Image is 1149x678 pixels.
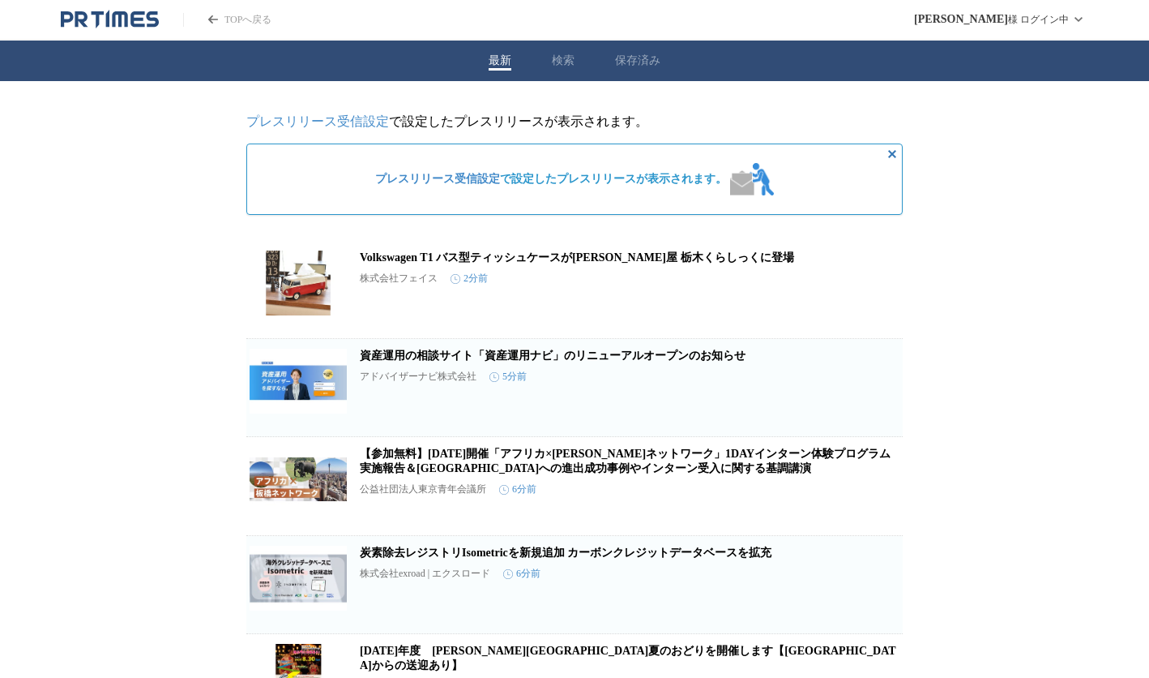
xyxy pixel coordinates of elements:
a: プレスリリース受信設定 [375,173,500,185]
time: 2分前 [451,272,488,285]
p: 株式会社フェイス [360,272,438,285]
button: 最新 [489,54,511,68]
a: 【参加無料】[DATE]開催「アフリカ×[PERSON_NAME]ネットワーク」1DAYインターン体験プログラム実施報告＆[GEOGRAPHIC_DATA]への進出成功事例やインターン受入に関す... [360,448,891,474]
p: 公益社団法人東京青年会議所 [360,483,486,496]
a: プレスリリース受信設定 [246,114,389,128]
a: Volkswagen T1 バス型ティッシュケースが[PERSON_NAME]屋 栃木くらしっくに登場 [360,251,794,264]
img: 【参加無料】8月23日（土）開催「アフリカ×板橋ネットワーク」1DAYインターン体験プログラム実施報告＆アフリカ市場への進出成功事例やインターン受入に関する基調講演 [250,447,347,512]
img: Volkswagen T1 バス型ティッシュケースが丹波屋 栃木くらしっくに登場 [250,251,347,315]
button: 非表示にする [882,144,902,164]
span: で設定したプレスリリースが表示されます。 [375,172,727,187]
a: PR TIMESのトップページはこちら [183,13,271,27]
button: 検索 [552,54,574,68]
time: 6分前 [499,483,536,496]
a: 炭素除去レジストリIsometricを新規追加 カーボンクレジットデータベースを拡充 [360,547,771,559]
time: 5分前 [489,370,527,384]
a: 資産運用の相談サイト「資産運用ナビ」のリニューアルオープンのお知らせ [360,350,745,362]
p: 株式会社exroad | エクスロード [360,567,490,581]
p: アドバイザーナビ株式会社 [360,370,476,384]
img: 資産運用の相談サイト「資産運用ナビ」のリニューアルオープンのお知らせ [250,349,347,414]
time: 6分前 [503,567,540,581]
a: PR TIMESのトップページはこちら [61,10,159,29]
img: 炭素除去レジストリIsometricを新規追加 カーボンクレジットデータベースを拡充 [250,546,347,611]
span: [PERSON_NAME] [914,13,1008,26]
p: で設定したプレスリリースが表示されます。 [246,114,903,131]
a: [DATE]年度 [PERSON_NAME][GEOGRAPHIC_DATA]夏のおどりを開催します【[GEOGRAPHIC_DATA]からの送迎あり】 [360,645,896,672]
button: 保存済み [615,54,660,68]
